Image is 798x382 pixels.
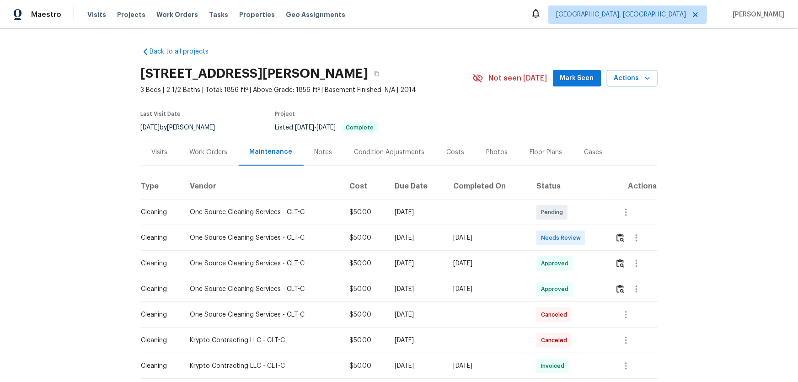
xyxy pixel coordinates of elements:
[190,233,335,242] div: One Source Cleaning Services - CLT-C
[607,70,658,87] button: Actions
[454,233,522,242] div: [DATE]
[190,285,335,294] div: One Source Cleaning Services - CLT-C
[541,233,584,242] span: Needs Review
[616,259,624,268] img: Review Icon
[395,208,439,217] div: [DATE]
[117,10,145,19] span: Projects
[190,259,335,268] div: One Source Cleaning Services - CLT-C
[141,174,182,199] th: Type
[239,10,275,19] span: Properties
[487,148,508,157] div: Photos
[395,336,439,345] div: [DATE]
[614,73,650,84] span: Actions
[616,233,624,242] img: Review Icon
[317,124,336,131] span: [DATE]
[190,148,228,157] div: Work Orders
[190,310,335,319] div: One Source Cleaning Services - CLT-C
[369,65,385,82] button: Copy Address
[349,208,380,217] div: $50.00
[529,174,608,199] th: Status
[349,259,380,268] div: $50.00
[182,174,342,199] th: Vendor
[541,285,572,294] span: Approved
[541,259,572,268] span: Approved
[395,285,439,294] div: [DATE]
[141,310,175,319] div: Cleaning
[315,148,332,157] div: Notes
[190,208,335,217] div: One Source Cleaning Services - CLT-C
[395,233,439,242] div: [DATE]
[141,122,226,133] div: by [PERSON_NAME]
[295,124,315,131] span: [DATE]
[349,310,380,319] div: $50.00
[584,148,603,157] div: Cases
[141,233,175,242] div: Cleaning
[286,10,345,19] span: Geo Assignments
[275,124,379,131] span: Listed
[354,148,425,157] div: Condition Adjustments
[447,148,465,157] div: Costs
[615,253,626,274] button: Review Icon
[454,361,522,371] div: [DATE]
[446,174,530,199] th: Completed On
[190,361,335,371] div: Krypto Contracting LLC - CLT-C
[141,111,181,117] span: Last Visit Date
[343,125,378,130] span: Complete
[616,285,624,293] img: Review Icon
[275,111,295,117] span: Project
[349,336,380,345] div: $50.00
[530,148,562,157] div: Floor Plans
[141,86,472,95] span: 3 Beds | 2 1/2 Baths | Total: 1856 ft² | Above Grade: 1856 ft² | Basement Finished: N/A | 2014
[541,310,571,319] span: Canceled
[342,174,387,199] th: Cost
[141,336,175,345] div: Cleaning
[141,124,160,131] span: [DATE]
[541,208,567,217] span: Pending
[152,148,168,157] div: Visits
[387,174,446,199] th: Due Date
[141,361,175,371] div: Cleaning
[615,227,626,249] button: Review Icon
[349,233,380,242] div: $50.00
[454,285,522,294] div: [DATE]
[156,10,198,19] span: Work Orders
[615,278,626,300] button: Review Icon
[349,285,380,294] div: $50.00
[141,47,229,56] a: Back to all projects
[729,10,784,19] span: [PERSON_NAME]
[395,361,439,371] div: [DATE]
[190,336,335,345] div: Krypto Contracting LLC - CLT-C
[454,259,522,268] div: [DATE]
[541,336,571,345] span: Canceled
[295,124,336,131] span: -
[141,285,175,294] div: Cleaning
[209,11,228,18] span: Tasks
[560,73,594,84] span: Mark Seen
[349,361,380,371] div: $50.00
[541,361,568,371] span: Invoiced
[553,70,601,87] button: Mark Seen
[556,10,686,19] span: [GEOGRAPHIC_DATA], [GEOGRAPHIC_DATA]
[489,74,547,83] span: Not seen [DATE]
[395,259,439,268] div: [DATE]
[31,10,61,19] span: Maestro
[250,147,293,156] div: Maintenance
[141,259,175,268] div: Cleaning
[141,69,369,78] h2: [STREET_ADDRESS][PERSON_NAME]
[395,310,439,319] div: [DATE]
[608,174,658,199] th: Actions
[141,208,175,217] div: Cleaning
[87,10,106,19] span: Visits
